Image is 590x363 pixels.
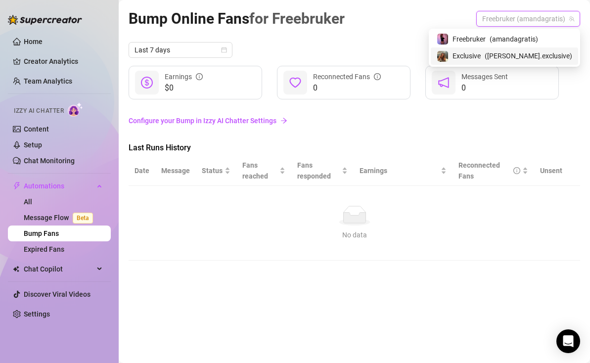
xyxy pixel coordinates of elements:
[374,73,381,80] span: info-circle
[196,73,203,80] span: info-circle
[249,10,345,27] span: for Freebruker
[14,106,64,116] span: Izzy AI Chatter
[490,34,538,45] span: ( amandagratis )
[534,156,568,186] th: Unsent
[236,156,291,186] th: Fans reached
[569,16,575,22] span: team
[438,77,450,89] span: notification
[155,156,196,186] th: Message
[135,43,227,57] span: Last 7 days
[221,47,227,53] span: calendar
[297,160,340,181] span: Fans responded
[461,82,508,94] span: 0
[24,214,97,222] a: Message FlowBeta
[202,165,223,176] span: Status
[129,111,580,130] a: Configure your Bump in Izzy AI Chatter Settingsarrow-right
[482,11,574,26] span: Freebruker (amandagratis)
[8,15,82,25] img: logo-BBDzfeDw.svg
[165,82,203,94] span: $0
[289,77,301,89] span: heart
[13,266,19,272] img: Chat Copilot
[513,167,520,174] span: info-circle
[129,156,155,186] th: Date
[453,50,481,61] span: Exclusive
[24,290,91,298] a: Discover Viral Videos
[24,38,43,45] a: Home
[24,245,64,253] a: Expired Fans
[453,34,486,45] span: Freebruker
[24,53,103,69] a: Creator Analytics
[24,178,94,194] span: Automations
[24,77,72,85] a: Team Analytics
[24,261,94,277] span: Chat Copilot
[354,156,453,186] th: Earnings
[129,7,345,30] article: Bump Online Fans
[138,229,570,240] div: No data
[313,71,381,82] div: Reconnected Fans
[461,73,508,81] span: Messages Sent
[68,102,83,117] img: AI Chatter
[13,182,21,190] span: thunderbolt
[485,50,572,61] span: ( [PERSON_NAME].exclusive )
[24,310,50,318] a: Settings
[556,329,580,353] div: Open Intercom Messenger
[24,229,59,237] a: Bump Fans
[24,125,49,133] a: Content
[360,165,439,176] span: Earnings
[437,51,448,62] img: Exclusive
[165,71,203,82] div: Earnings
[291,156,354,186] th: Fans responded
[24,141,42,149] a: Setup
[458,160,520,181] div: Reconnected Fans
[141,77,153,89] span: dollar
[313,82,381,94] span: 0
[24,157,75,165] a: Chat Monitoring
[196,156,236,186] th: Status
[280,117,287,124] span: arrow-right
[129,115,580,126] a: Configure your Bump in Izzy AI Chatter Settings
[129,142,295,154] span: Last Runs History
[437,34,448,45] img: Freebruker
[24,198,32,206] a: All
[73,213,93,224] span: Beta
[242,160,277,181] span: Fans reached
